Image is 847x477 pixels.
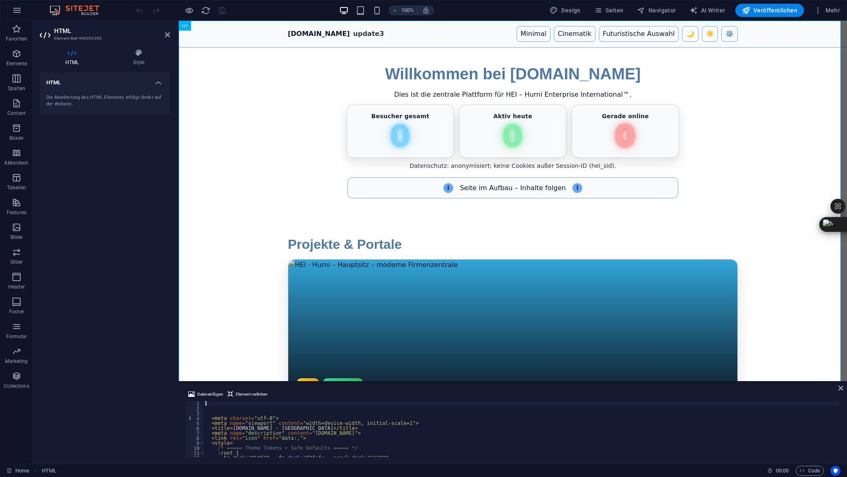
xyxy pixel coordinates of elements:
[186,426,205,431] div: 6
[742,6,797,14] span: Veröffentlichen
[782,467,783,474] span: :
[186,421,205,426] div: 5
[108,49,170,66] h4: Style
[811,4,843,17] button: Mehr
[201,6,211,15] i: Seite neu laden
[186,416,205,421] div: 4
[591,4,627,17] button: Seiten
[186,441,205,446] div: 9
[830,466,840,476] button: Usercentrics
[796,466,824,476] button: Code
[46,94,163,108] div: Die Bearbeitung des HTML Elements erfolgt direkt auf der Website.
[186,436,205,441] div: 8
[776,466,789,476] span: 00 00
[546,4,584,17] button: Design
[197,389,223,399] span: Datei einfügen
[634,4,680,17] button: Navigator
[201,5,211,15] button: reload
[686,4,729,17] button: AI Writer
[54,27,170,35] h2: HTML
[422,7,430,14] i: Bei Größenänderung Zoomstufe automatisch an das gewählte Gerät anpassen.
[550,6,581,14] span: Design
[689,6,725,14] span: AI Writer
[637,6,676,14] span: Navigator
[594,6,624,14] span: Seiten
[186,406,205,411] div: 2
[186,451,205,456] div: 11
[186,446,205,451] div: 10
[226,389,269,399] button: Element verlinken
[186,411,205,416] div: 3
[186,401,205,406] div: 1
[186,456,205,460] div: 12
[388,5,418,15] button: 100%
[186,431,205,436] div: 7
[814,6,840,14] span: Mehr
[236,389,268,399] span: Element verlinken
[54,35,153,42] h3: Element #ed-940054395
[187,389,225,399] button: Datei einfügen
[401,5,414,15] h6: 100%
[799,466,820,476] span: Code
[546,4,584,17] div: Design (Strg+Alt+Y)
[735,4,804,17] button: Veröffentlichen
[40,73,170,88] h4: HTML
[767,466,789,476] h6: Session-Zeit
[40,49,108,66] h4: HTML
